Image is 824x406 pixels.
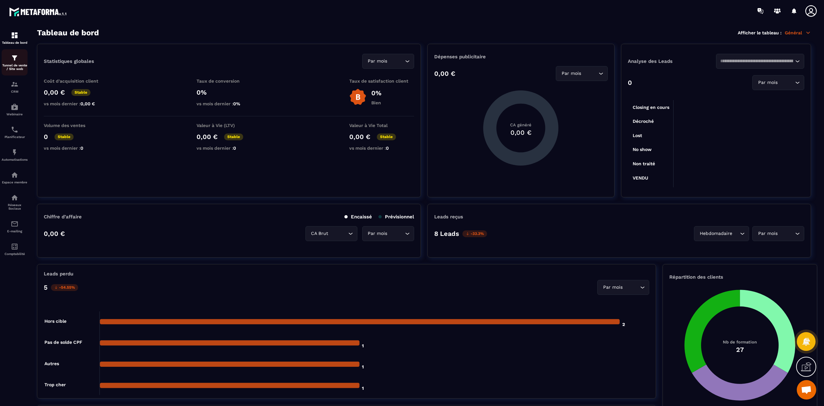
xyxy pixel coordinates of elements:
p: Analyse des Leads [628,58,716,64]
span: Par mois [757,79,779,86]
a: Mở cuộc trò chuyện [797,380,816,400]
p: 0% [197,88,261,96]
p: Stable [71,89,90,96]
p: Comptabilité [2,252,28,256]
p: -54.55% [51,284,78,291]
span: 0 [80,145,83,151]
p: 8 Leads [434,230,459,238]
div: Search for option [597,280,649,295]
a: automationsautomationsAutomatisations [2,144,28,166]
tspan: VENDU [633,175,648,180]
p: Coût d'acquisition client [44,78,109,84]
a: automationsautomationsEspace membre [2,166,28,189]
p: 0,00 € [44,88,65,96]
span: Hebdomadaire [698,230,734,237]
p: Encaissé [344,214,372,220]
h3: Tableau de bord [37,28,99,37]
p: 0,00 € [197,133,218,141]
input: Search for option [720,58,794,65]
p: Planificateur [2,135,28,139]
img: automations [11,171,18,179]
span: Par mois [366,230,389,237]
a: automationsautomationsWebinaire [2,98,28,121]
p: 0,00 € [434,70,455,77]
input: Search for option [582,70,597,77]
span: 0,00 € [80,101,95,106]
p: 5 [44,284,48,291]
span: 0% [233,101,240,106]
a: social-networksocial-networkRéseaux Sociaux [2,189,28,215]
a: schedulerschedulerPlanificateur [2,121,28,144]
a: formationformationCRM [2,75,28,98]
p: Volume des ventes [44,123,109,128]
p: vs mois dernier : [44,145,109,151]
p: 0,00 € [44,230,65,238]
p: 0,00 € [349,133,370,141]
p: Leads reçus [434,214,463,220]
div: Search for option [752,75,804,90]
img: formation [11,31,18,39]
p: Répartition des clients [669,274,810,280]
span: Par mois [602,284,624,291]
div: Search for option [752,226,804,241]
p: E-mailing [2,229,28,233]
p: Taux de conversion [197,78,261,84]
p: Valeur à Vie Total [349,123,414,128]
p: vs mois dernier : [349,145,414,151]
p: Tunnel de vente / Site web [2,64,28,71]
tspan: Lost [633,133,642,138]
p: Prévisionnel [378,214,414,220]
p: 0 [628,79,632,87]
input: Search for option [779,230,794,237]
input: Search for option [734,230,738,237]
tspan: Hors cible [44,319,66,324]
p: 0 [44,133,48,141]
img: automations [11,148,18,156]
p: Webinaire [2,112,28,116]
p: Leads perdu [44,271,73,277]
p: Taux de satisfaction client [349,78,414,84]
a: formationformationTunnel de vente / Site web [2,49,28,75]
input: Search for option [624,284,639,291]
img: accountant [11,243,18,250]
span: Par mois [757,230,779,237]
span: Par mois [560,70,582,77]
img: formation [11,80,18,88]
p: Afficher le tableau : [738,30,782,35]
p: vs mois dernier : [44,101,109,106]
img: formation [11,54,18,62]
p: Général [785,30,811,36]
p: 0% [371,89,381,97]
tspan: Autres [44,361,59,366]
a: emailemailE-mailing [2,215,28,238]
img: email [11,220,18,228]
tspan: Non traité [633,161,655,166]
tspan: Décroché [633,119,654,124]
tspan: Trop cher [44,382,66,387]
p: Chiffre d’affaire [44,214,82,220]
input: Search for option [779,79,794,86]
p: vs mois dernier : [197,101,261,106]
div: Search for option [694,226,749,241]
p: Bien [371,100,381,105]
img: scheduler [11,126,18,133]
input: Search for option [389,58,403,65]
p: Stable [377,133,396,140]
div: Search for option [362,226,414,241]
img: social-network [11,194,18,202]
input: Search for option [389,230,403,237]
tspan: No show [633,147,652,152]
img: b-badge-o.b3b20ee6.svg [349,88,366,106]
div: Search for option [556,66,608,81]
p: -33.3% [462,230,487,237]
span: CA Brut [310,230,330,237]
span: 0 [233,145,236,151]
p: Valeur à Vie (LTV) [197,123,261,128]
tspan: Closing en cours [633,105,669,110]
p: CRM [2,90,28,93]
p: Tableau de bord [2,41,28,44]
p: Automatisations [2,158,28,161]
div: Search for option [362,54,414,69]
p: Dépenses publicitaire [434,54,608,60]
p: Espace membre [2,180,28,184]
